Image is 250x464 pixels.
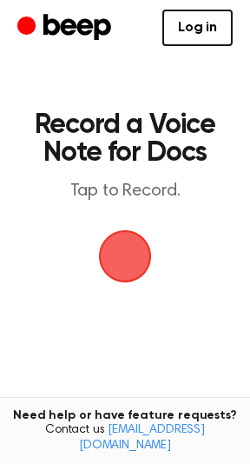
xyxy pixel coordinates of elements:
[79,424,205,452] a: [EMAIL_ADDRESS][DOMAIN_NAME]
[99,230,151,282] img: Beep Logo
[10,423,240,454] span: Contact us
[31,111,219,167] h1: Record a Voice Note for Docs
[31,181,219,202] p: Tap to Record.
[162,10,233,46] a: Log in
[17,11,115,45] a: Beep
